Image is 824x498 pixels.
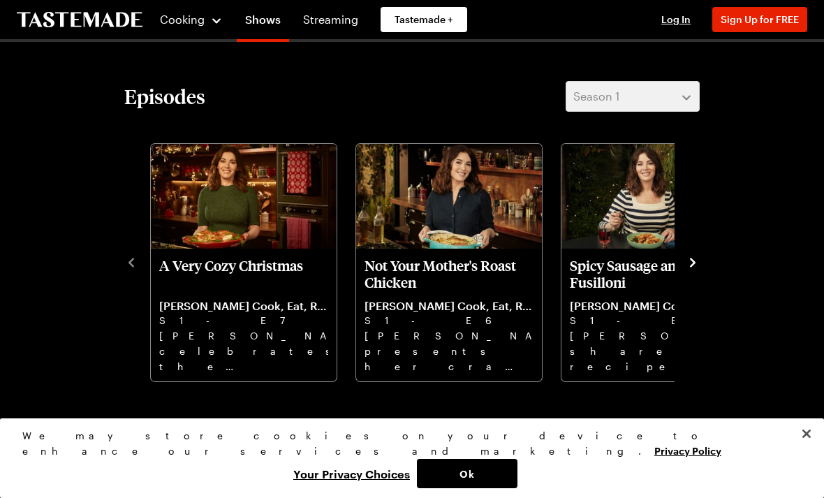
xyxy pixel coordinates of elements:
[573,88,619,105] span: Season 1
[791,418,822,449] button: Close
[160,13,205,26] span: Cooking
[159,313,328,328] p: S1 - E7
[365,257,534,291] p: Not Your Mother's Roast Chicken
[570,313,739,328] p: S1 - E5
[566,81,700,112] button: Season 1
[381,7,467,32] a: Tastemade +
[151,144,337,381] div: A Very Cozy Christmas
[17,12,142,28] a: To Tastemade Home Page
[356,144,542,249] img: Not Your Mother's Roast Chicken
[417,459,517,488] button: Ok
[560,140,765,383] div: 3 / 7
[159,257,328,291] p: A Very Cozy Christmas
[286,459,417,488] button: Your Privacy Choices
[237,3,289,42] a: Shows
[365,257,534,373] a: Not Your Mother's Roast Chicken
[561,144,747,249] img: Spicy Sausage and Kale Fusilloni
[721,13,799,25] span: Sign Up for FREE
[151,144,337,249] img: A Very Cozy Christmas
[159,328,328,373] p: [PERSON_NAME] celebrates the culinary highlight of the holiday season and indulges with food from...
[648,13,704,27] button: Log In
[124,253,138,270] button: navigate to previous item
[159,257,328,373] a: A Very Cozy Christmas
[561,144,747,381] div: Spicy Sausage and Kale Fusilloni
[570,299,739,313] p: [PERSON_NAME] Cook, Eat, Repeat
[356,144,542,381] div: Not Your Mother's Roast Chicken
[22,428,790,459] div: We may store cookies on your device to enhance our services and marketing.
[22,428,790,488] div: Privacy
[395,13,453,27] span: Tastemade +
[712,7,807,32] button: Sign Up for FREE
[159,3,223,36] button: Cooking
[570,257,739,373] a: Spicy Sausage and Kale Fusilloni
[365,328,534,373] p: [PERSON_NAME] presents her crab mac ’n’ cheese, chocolate cookies, and a spin on her mother’s chi...
[124,84,205,109] h2: Episodes
[355,140,560,383] div: 2 / 7
[149,140,355,383] div: 1 / 7
[365,299,534,313] p: [PERSON_NAME] Cook, Eat, Repeat
[661,13,691,25] span: Log In
[570,257,739,291] p: Spicy Sausage and Kale Fusilloni
[365,313,534,328] p: S1 - E6
[654,444,721,457] a: More information about your privacy, opens in a new tab
[570,328,739,373] p: [PERSON_NAME] shares recipes for caramel custard, fusilloni and spicy n’duja, and black pudding m...
[159,299,328,313] p: [PERSON_NAME] Cook, Eat, Repeat
[686,253,700,270] button: navigate to next item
